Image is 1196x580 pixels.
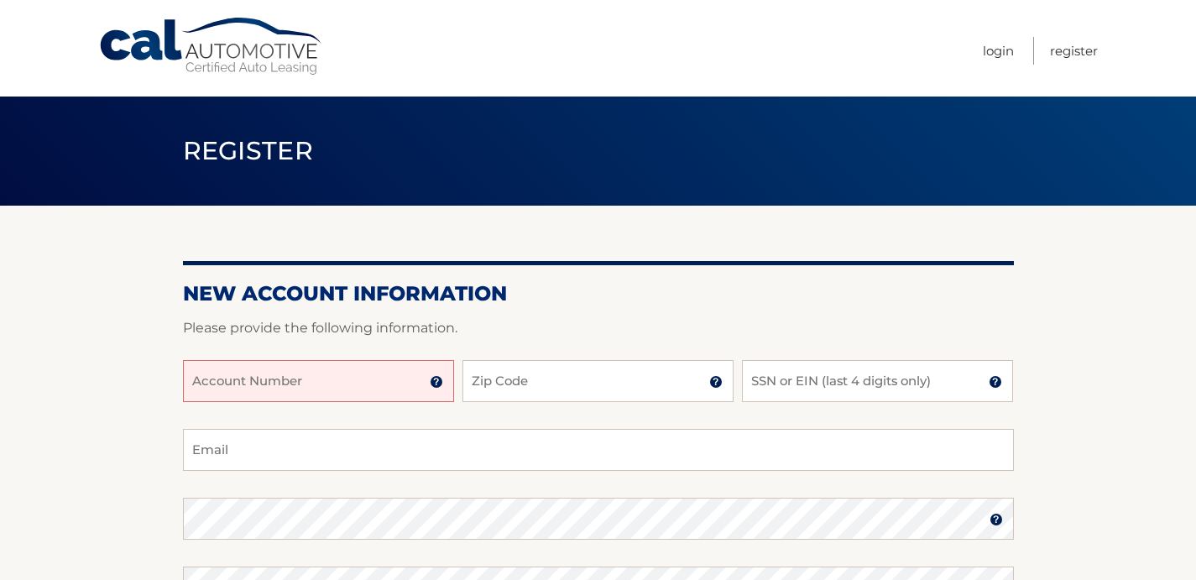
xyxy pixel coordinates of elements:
[183,281,1014,306] h2: New Account Information
[183,360,454,402] input: Account Number
[983,37,1014,65] a: Login
[1050,37,1098,65] a: Register
[183,316,1014,340] p: Please provide the following information.
[462,360,734,402] input: Zip Code
[183,135,314,166] span: Register
[742,360,1013,402] input: SSN or EIN (last 4 digits only)
[98,17,325,76] a: Cal Automotive
[183,429,1014,471] input: Email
